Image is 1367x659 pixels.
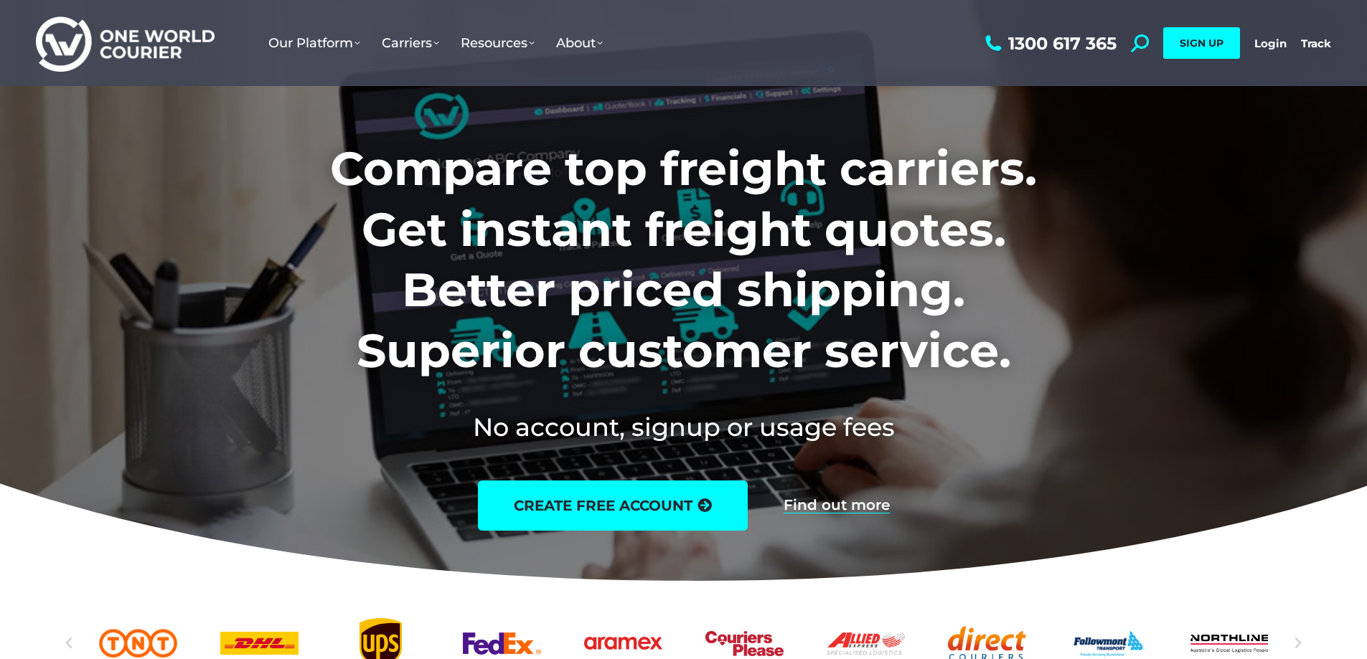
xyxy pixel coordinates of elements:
h2: No account, signup or usage fees [235,409,1132,445]
h1: Compare top freight carriers. Get instant freight quotes. Better priced shipping. Superior custom... [235,138,1132,381]
a: Resources [450,21,545,65]
a: Our Platform [258,21,371,65]
a: SIGN UP [1163,27,1240,59]
a: Track [1301,37,1331,50]
a: Find out more [784,498,890,513]
span: Our Platform [268,35,360,51]
a: Login [1254,37,1287,50]
a: Carriers [371,21,450,65]
a: About [545,21,614,65]
img: One World Courier [36,14,215,72]
a: 1300 617 365 [982,34,1117,52]
span: Carriers [382,35,439,51]
span: SIGN UP [1180,37,1223,49]
span: Resources [461,35,535,51]
span: About [556,35,603,51]
a: create free account [478,480,748,531]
